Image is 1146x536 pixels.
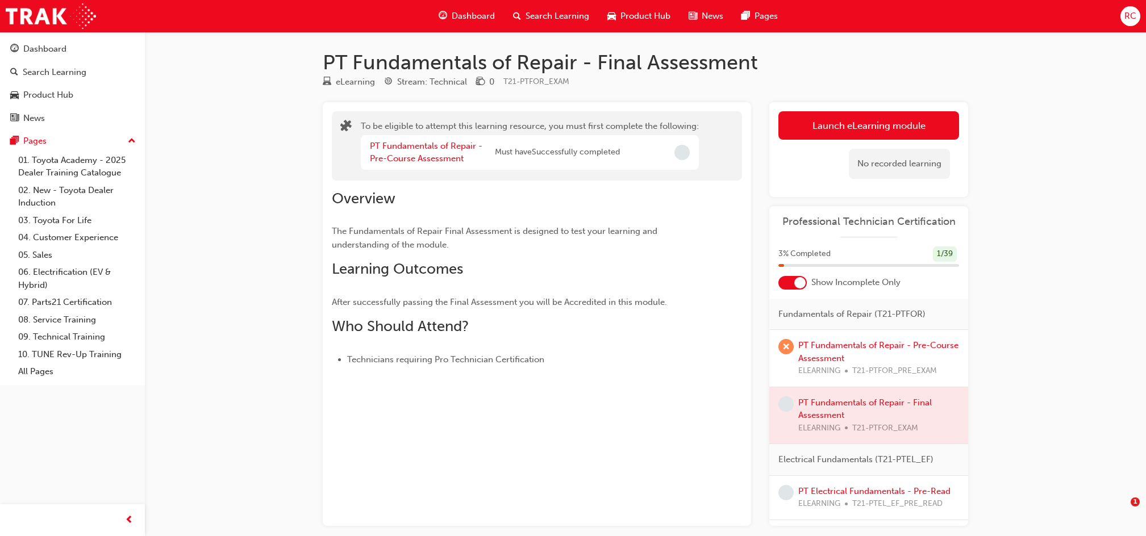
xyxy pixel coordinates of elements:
[430,5,504,28] a: guage-iconDashboard
[332,190,395,207] span: Overview
[14,246,140,264] a: 05. Sales
[347,354,544,365] span: Technicians requiring Pro Technician Certification
[23,112,45,125] div: News
[5,108,140,129] a: News
[14,229,140,246] a: 04. Customer Experience
[5,131,140,152] button: Pages
[811,276,901,289] span: Show Incomplete Only
[14,263,140,294] a: 06. Electrification (EV & Hybrid)
[452,10,495,23] span: Dashboard
[504,5,598,28] a: search-iconSearch Learning
[5,39,140,60] a: Dashboard
[125,513,134,527] span: prev-icon
[778,485,794,500] span: learningRecordVerb_NONE-icon
[702,10,723,23] span: News
[14,346,140,363] a: 10. TUNE Rev-Up Training
[5,62,140,83] a: Search Learning
[128,134,136,149] span: up-icon
[1107,497,1135,525] iframe: Intercom live chat
[384,75,467,89] div: Stream
[741,9,750,23] span: pages-icon
[384,77,393,87] span: target-icon
[852,497,943,510] span: T21-PTEL_EF_PRE_READ
[503,77,569,86] span: Learning resource code
[598,5,680,28] a: car-iconProduct Hub
[674,145,690,160] span: Incomplete
[323,75,375,89] div: Type
[513,9,521,23] span: search-icon
[732,5,787,28] a: pages-iconPages
[620,10,670,23] span: Product Hub
[798,486,951,496] a: PT Electrical Fundamentals - Pre-Read
[397,76,467,89] div: Stream: Technical
[323,50,968,75] h1: PT Fundamentals of Repair - Final Assessment
[332,226,660,250] span: The Fundamentals of Repair Final Assessment is designed to test your learning and understanding o...
[489,76,494,89] div: 0
[10,136,19,146] span: pages-icon
[849,149,950,179] div: No recorded learning
[332,317,469,335] span: Who Should Attend?
[1131,497,1140,506] span: 1
[778,339,794,354] span: learningRecordVerb_FAIL-icon
[361,120,699,172] div: To be eligible to attempt this learning resource, you must first complete the following:
[798,340,959,363] a: PT Fundamentals of Repair - Pre-Course Assessment
[778,248,831,261] span: 3 % Completed
[689,9,697,23] span: news-icon
[1120,6,1140,26] button: RC
[526,10,589,23] span: Search Learning
[14,182,140,212] a: 02. New - Toyota Dealer Induction
[798,497,840,510] span: ELEARNING
[6,3,96,29] img: Trak
[476,75,494,89] div: Price
[778,453,934,466] span: Electrical Fundamentals (T21-PTEL_EF)
[23,43,66,56] div: Dashboard
[10,68,18,78] span: search-icon
[476,77,485,87] span: money-icon
[336,76,375,89] div: eLearning
[323,77,331,87] span: learningResourceType_ELEARNING-icon
[332,260,463,278] span: Learning Outcomes
[798,365,840,378] span: ELEARNING
[14,152,140,182] a: 01. Toyota Academy - 2025 Dealer Training Catalogue
[14,294,140,311] a: 07. Parts21 Certification
[778,215,959,228] a: Professional Technician Certification
[23,66,86,79] div: Search Learning
[340,121,352,134] span: puzzle-icon
[23,135,47,148] div: Pages
[439,9,447,23] span: guage-icon
[778,111,959,140] button: Launch eLearning module
[370,141,482,164] a: PT Fundamentals of Repair - Pre-Course Assessment
[10,44,19,55] span: guage-icon
[778,396,794,412] span: learningRecordVerb_NONE-icon
[495,146,620,159] span: Must have Successfully completed
[14,311,140,329] a: 08. Service Training
[23,89,73,102] div: Product Hub
[852,365,937,378] span: T21-PTFOR_PRE_EXAM
[5,85,140,106] a: Product Hub
[14,328,140,346] a: 09. Technical Training
[5,36,140,131] button: DashboardSearch LearningProduct HubNews
[680,5,732,28] a: news-iconNews
[1124,10,1136,23] span: RC
[778,308,926,321] span: Fundamentals of Repair (T21-PTFOR)
[10,90,19,101] span: car-icon
[14,212,140,229] a: 03. Toyota For Life
[933,246,957,262] div: 1 / 39
[755,10,778,23] span: Pages
[607,9,616,23] span: car-icon
[332,297,667,307] span: After successfully passing the Final Assessment you will be Accredited in this module.
[10,114,19,124] span: news-icon
[14,363,140,380] a: All Pages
